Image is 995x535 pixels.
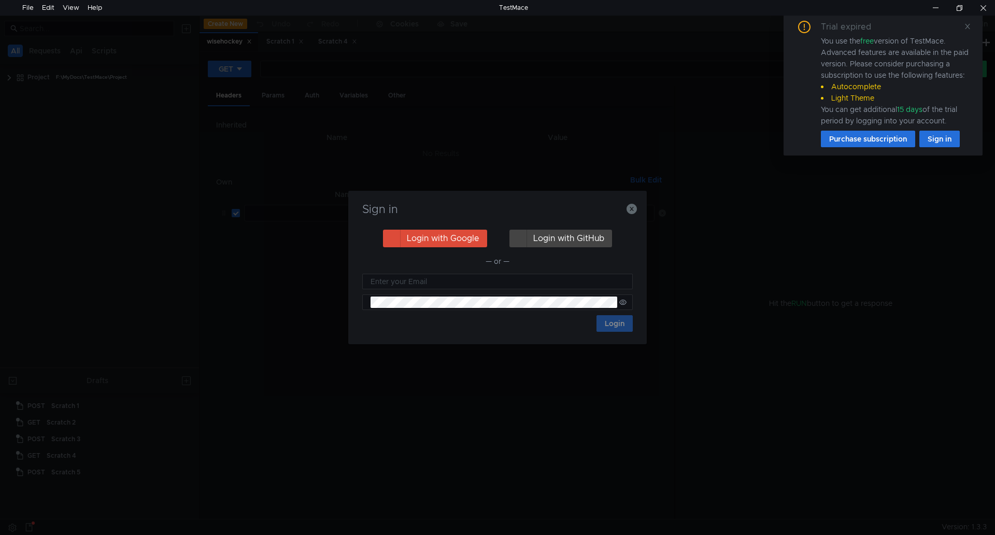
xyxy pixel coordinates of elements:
[897,105,922,114] span: 15 days
[383,230,487,247] button: Login with Google
[509,230,612,247] button: Login with GitHub
[361,203,634,216] h3: Sign in
[860,36,874,46] span: free
[821,92,970,104] li: Light Theme
[362,255,633,267] div: — or —
[821,21,884,33] div: Trial expired
[371,276,627,287] input: Enter your Email
[821,35,970,126] div: You use the version of TestMace. Advanced features are available in the paid version. Please cons...
[821,104,970,126] div: You can get additional of the trial period by logging into your account.
[919,131,960,147] button: Sign in
[821,131,915,147] button: Purchase subscription
[821,81,970,92] li: Autocomplete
